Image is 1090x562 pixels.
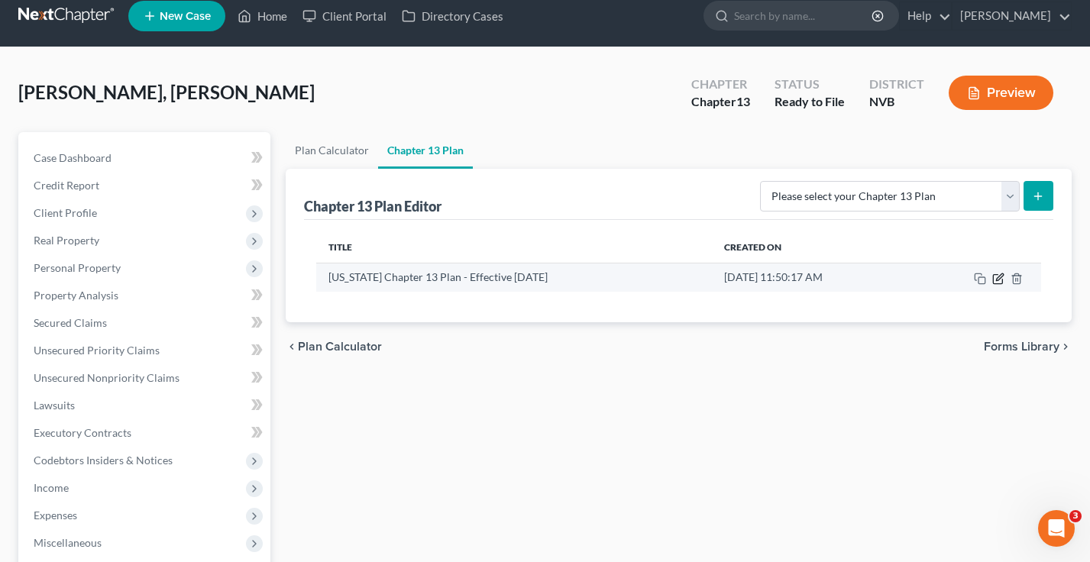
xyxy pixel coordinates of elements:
span: Unsecured Nonpriority Claims [34,371,180,384]
div: Ready to File [775,93,845,111]
a: Directory Cases [394,2,511,30]
div: Chapter 13 Plan Editor [304,197,441,215]
th: Created On [712,232,912,263]
a: Executory Contracts [21,419,270,447]
a: Credit Report [21,172,270,199]
div: Chapter [691,93,750,111]
th: Title [316,232,713,263]
a: Property Analysis [21,282,270,309]
a: Client Portal [295,2,394,30]
a: Unsecured Priority Claims [21,337,270,364]
span: Client Profile [34,206,97,219]
i: chevron_left [286,341,298,353]
button: chevron_left Plan Calculator [286,341,382,353]
span: 13 [736,94,750,108]
td: [DATE] 11:50:17 AM [712,263,912,292]
span: Personal Property [34,261,121,274]
input: Search by name... [734,2,874,30]
button: Preview [949,76,1053,110]
span: Lawsuits [34,399,75,412]
span: Miscellaneous [34,536,102,549]
span: New Case [160,11,211,22]
span: Secured Claims [34,316,107,329]
span: Codebtors Insiders & Notices [34,454,173,467]
a: Unsecured Nonpriority Claims [21,364,270,392]
span: [PERSON_NAME], [PERSON_NAME] [18,81,315,103]
a: Secured Claims [21,309,270,337]
a: Plan Calculator [286,132,378,169]
div: Chapter [691,76,750,93]
td: [US_STATE] Chapter 13 Plan - Effective [DATE] [316,263,713,292]
a: Chapter 13 Plan [378,132,473,169]
div: Status [775,76,845,93]
span: Credit Report [34,179,99,192]
span: 3 [1069,510,1082,522]
a: Help [900,2,951,30]
iframe: Intercom live chat [1038,510,1075,547]
a: Home [230,2,295,30]
button: Forms Library chevron_right [984,341,1072,353]
a: Case Dashboard [21,144,270,172]
span: Property Analysis [34,289,118,302]
div: District [869,76,924,93]
span: Executory Contracts [34,426,131,439]
i: chevron_right [1059,341,1072,353]
div: NVB [869,93,924,111]
span: Case Dashboard [34,151,112,164]
a: Lawsuits [21,392,270,419]
a: [PERSON_NAME] [953,2,1071,30]
span: Plan Calculator [298,341,382,353]
span: Unsecured Priority Claims [34,344,160,357]
span: Expenses [34,509,77,522]
span: Income [34,481,69,494]
span: Forms Library [984,341,1059,353]
span: Real Property [34,234,99,247]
